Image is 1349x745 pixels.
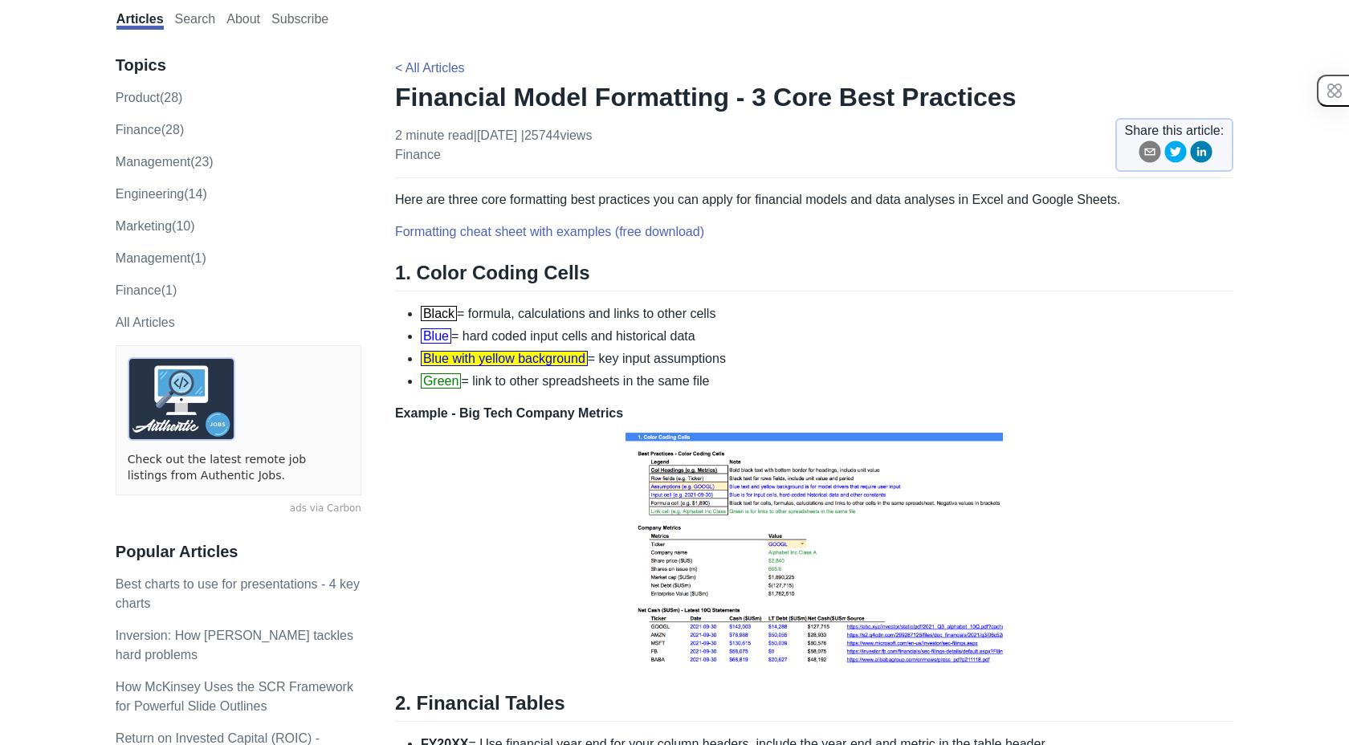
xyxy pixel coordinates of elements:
[116,502,361,516] a: ads via Carbon
[116,219,195,233] a: marketing(10)
[395,126,593,165] p: 2 minute read | [DATE]
[116,12,164,30] a: Articles
[421,373,461,389] span: Green
[116,55,361,75] h3: Topics
[175,12,216,30] a: Search
[128,452,349,483] a: Check out the latest remote job listings from Authentic Jobs.
[1139,140,1161,169] button: email
[421,351,588,366] span: Blue with yellow background
[421,349,1233,368] li: = key input assumptions
[421,328,451,344] span: Blue
[395,81,1233,113] h1: Financial Model Formatting - 3 Core Best Practices
[128,357,235,441] img: ads via Carbon
[395,406,623,420] strong: Example - Big Tech Company Metrics
[395,225,704,238] a: Formatting cheat sheet with examples (free download)
[116,91,183,104] a: product(28)
[421,327,1233,346] li: = hard coded input cells and historical data
[1125,121,1225,140] span: Share this article:
[116,123,184,136] a: finance(28)
[116,577,360,610] a: Best charts to use for presentations - 4 key charts
[521,128,593,142] span: | 25744 views
[395,691,1233,722] h2: 2. Financial Tables
[1190,140,1212,169] button: linkedin
[116,251,206,265] a: Management(1)
[622,423,1008,672] img: COLORCODE
[395,190,1233,210] p: Here are three core formatting best practices you can apply for financial models and data analyse...
[395,261,1233,291] h2: 1. Color Coding Cells
[116,187,207,201] a: engineering(14)
[421,306,457,321] span: Black
[1164,140,1187,169] button: twitter
[116,316,175,329] a: All Articles
[116,680,353,713] a: How McKinsey Uses the SCR Framework for Powerful Slide Outlines
[116,283,177,297] a: Finance(1)
[421,372,1233,391] li: = link to other spreadsheets in the same file
[271,12,328,30] a: Subscribe
[116,542,361,562] h3: Popular Articles
[421,304,1233,324] li: = formula, calculations and links to other cells
[226,12,260,30] a: About
[395,61,465,75] a: < All Articles
[116,629,353,662] a: Inversion: How [PERSON_NAME] tackles hard problems
[116,155,214,169] a: management(23)
[395,148,441,161] a: finance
